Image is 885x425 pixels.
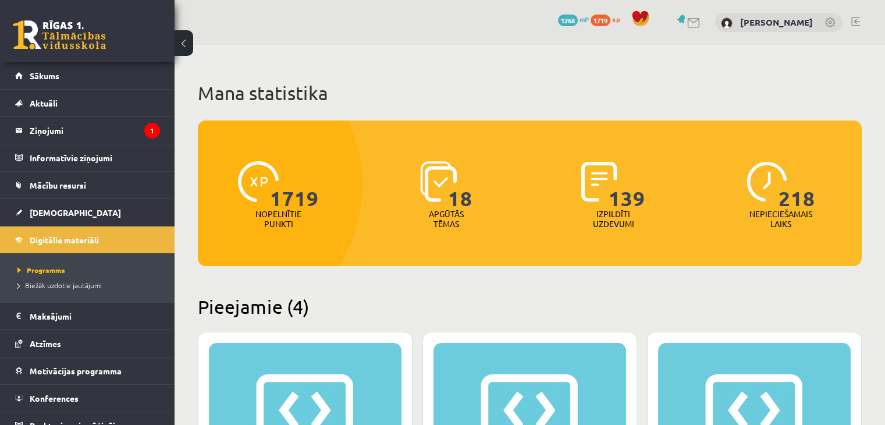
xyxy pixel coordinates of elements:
[17,280,163,291] a: Biežāk uzdotie jautājumi
[17,265,65,275] span: Programma
[30,180,86,190] span: Mācību resursi
[15,199,160,226] a: [DEMOGRAPHIC_DATA]
[15,303,160,330] a: Maksājumi
[580,15,589,24] span: mP
[15,90,160,116] a: Aktuāli
[612,15,620,24] span: xp
[424,209,469,229] p: Apgūtās tēmas
[591,15,625,24] a: 1719 xp
[740,16,813,28] a: [PERSON_NAME]
[558,15,589,24] a: 1268 mP
[270,161,319,209] span: 1719
[591,15,610,26] span: 1719
[255,209,301,229] p: Nopelnītie punkti
[30,366,122,376] span: Motivācijas programma
[749,209,812,229] p: Nepieciešamais laiks
[448,161,472,209] span: 18
[30,98,58,108] span: Aktuāli
[779,161,815,209] span: 218
[747,161,787,202] img: icon-clock-7be60019b62300814b6bd22b8e044499b485619524d84068768e800edab66f18.svg
[30,235,99,245] span: Digitālie materiāli
[30,207,121,218] span: [DEMOGRAPHIC_DATA]
[30,117,160,144] legend: Ziņojumi
[198,82,862,105] h1: Mana statistika
[15,357,160,384] a: Motivācijas programma
[15,385,160,412] a: Konferences
[591,209,636,229] p: Izpildīti uzdevumi
[13,20,106,49] a: Rīgas 1. Tālmācības vidusskola
[30,303,160,330] legend: Maksājumi
[15,62,160,89] a: Sākums
[30,70,59,81] span: Sākums
[15,330,160,357] a: Atzīmes
[144,123,160,139] i: 1
[15,226,160,253] a: Digitālie materiāli
[420,161,457,202] img: icon-learned-topics-4a711ccc23c960034f471b6e78daf4a3bad4a20eaf4de84257b87e66633f6470.svg
[609,161,645,209] span: 139
[558,15,578,26] span: 1268
[198,295,862,318] h2: Pieejamie (4)
[15,144,160,171] a: Informatīvie ziņojumi
[17,281,102,290] span: Biežāk uzdotie jautājumi
[30,144,160,171] legend: Informatīvie ziņojumi
[15,117,160,144] a: Ziņojumi1
[17,265,163,275] a: Programma
[30,393,79,403] span: Konferences
[238,161,279,202] img: icon-xp-0682a9bc20223a9ccc6f5883a126b849a74cddfe5390d2b41b4391c66f2066e7.svg
[581,161,617,202] img: icon-completed-tasks-ad58ae20a441b2904462921112bc710f1caf180af7a3daa7317a5a94f2d26646.svg
[721,17,733,29] img: Samanta Dardete
[30,338,61,349] span: Atzīmes
[15,172,160,199] a: Mācību resursi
